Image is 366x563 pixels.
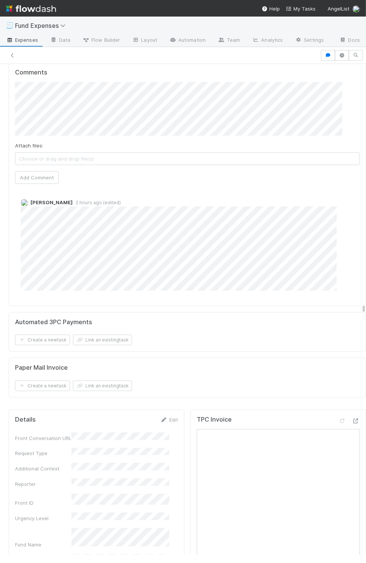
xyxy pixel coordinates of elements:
button: Link an existingtask [73,335,132,345]
img: avatar_8fe3758e-7d23-4e6b-a9f5-b81892974716.png [21,199,28,206]
span: My Tasks [286,6,316,12]
button: Link an existingtask [73,381,132,391]
a: Data [44,35,76,47]
span: AngelList [328,6,349,12]
div: Fund Name [15,541,71,548]
h5: Comments [15,69,360,76]
a: Analytics [246,35,289,47]
span: [PERSON_NAME] [30,199,73,205]
img: logo-inverted-e16ddd16eac7371096b0.svg [6,2,56,15]
a: Team [212,35,246,47]
div: Request Type [15,449,71,457]
h5: TPC Invoice [197,416,232,423]
div: Additional Context [15,465,71,472]
span: Fund Expenses [15,22,69,29]
h5: Details [15,416,36,423]
a: Settings [289,35,330,47]
span: Expenses [6,36,38,44]
h5: Automated 3PC Payments [15,319,92,326]
div: Reporter [15,480,71,488]
div: Urgency Level [15,514,71,522]
span: Choose or drag and drop file(s) [15,153,359,165]
button: Create a newtask [15,381,70,391]
a: My Tasks [286,5,316,12]
a: Layout [126,35,163,47]
button: Create a newtask [15,335,70,345]
a: Edit [160,417,178,423]
div: Help [262,5,280,12]
span: 2 hours ago (edited) [73,200,121,205]
h5: Paper Mail Invoice [15,364,68,372]
span: 🧾 [6,22,14,29]
img: avatar_93b89fca-d03a-423a-b274-3dd03f0a621f.png [352,5,360,13]
button: Add Comment [15,171,59,184]
div: Front Conversation URL [15,434,71,442]
span: Flow Builder [82,36,120,44]
label: Attach files: [15,142,43,149]
div: Front ID [15,499,71,507]
a: Docs [333,35,366,47]
a: Flow Builder [76,35,126,47]
a: Automation [163,35,212,47]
